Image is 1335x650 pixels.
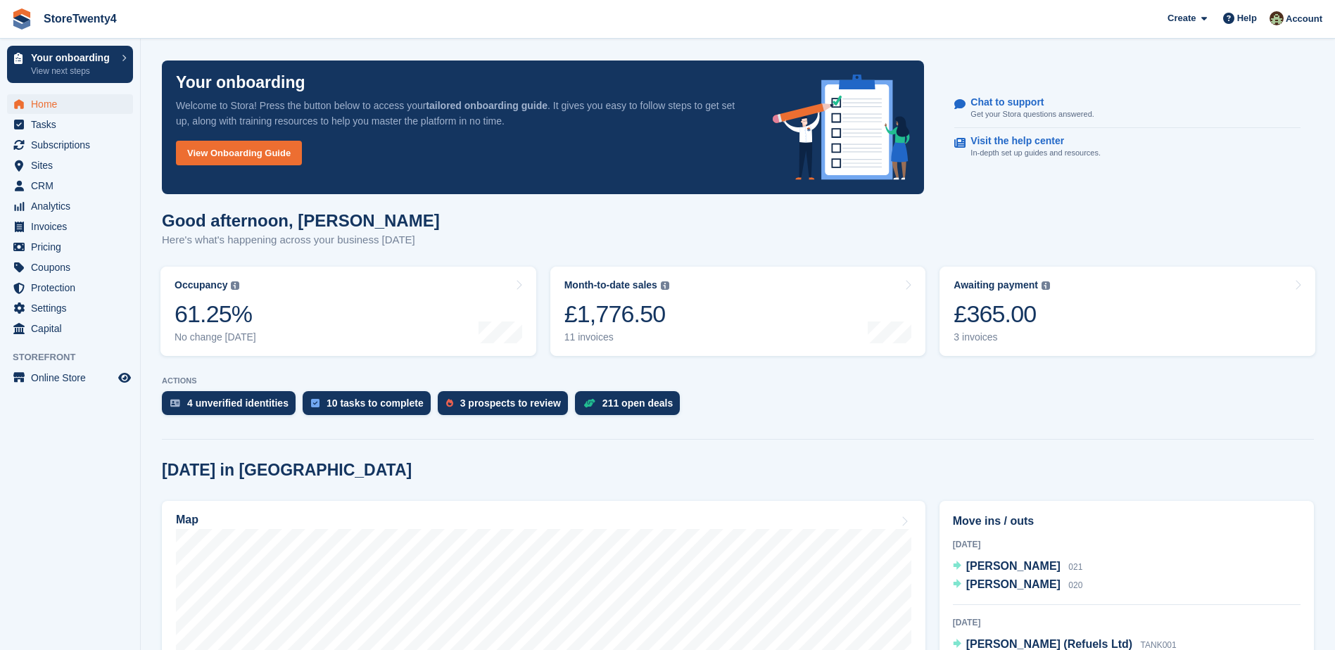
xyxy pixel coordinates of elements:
a: 10 tasks to complete [303,391,438,422]
a: menu [7,368,133,388]
p: Visit the help center [970,135,1089,147]
span: Capital [31,319,115,338]
h2: Move ins / outs [953,513,1301,530]
div: 3 prospects to review [460,397,561,409]
a: menu [7,94,133,114]
div: 11 invoices [564,331,669,343]
span: Coupons [31,257,115,277]
a: menu [7,196,133,216]
img: icon-info-grey-7440780725fd019a000dd9b08b2336e03edf1995a4989e88bcd33f0948082b44.svg [661,281,669,290]
a: menu [7,217,133,236]
div: 10 tasks to complete [327,397,424,409]
span: Storefront [13,350,140,364]
a: menu [7,257,133,277]
img: prospect-51fa495bee0391a8d652442698ab0144808aea92771e9ea1ae160a38d050c398.svg [446,399,453,407]
p: Welcome to Stora! Press the button below to access your . It gives you easy to follow steps to ge... [176,98,750,129]
span: Pricing [31,237,115,257]
div: 211 open deals [602,397,673,409]
span: Invoices [31,217,115,236]
img: Lee Hanlon [1270,11,1284,25]
a: [PERSON_NAME] 020 [953,576,1083,594]
span: CRM [31,176,115,196]
p: In-depth set up guides and resources. [970,147,1101,159]
p: Here's what's happening across your business [DATE] [162,232,440,248]
a: menu [7,319,133,338]
div: 4 unverified identities [187,397,289,409]
a: menu [7,115,133,134]
a: menu [7,135,133,155]
a: menu [7,155,133,175]
span: Protection [31,278,115,298]
span: 020 [1068,580,1082,590]
a: [PERSON_NAME] 021 [953,558,1083,576]
div: £1,776.50 [564,300,669,329]
div: [DATE] [953,538,1301,551]
a: View Onboarding Guide [176,141,302,165]
a: Preview store [116,369,133,386]
div: No change [DATE] [175,331,256,343]
img: onboarding-info-6c161a55d2c0e0a8cae90662b2fe09162a5109e8cc188191df67fb4f79e88e88.svg [773,75,911,180]
div: £365.00 [954,300,1050,329]
a: Chat to support Get your Stora questions answered. [954,89,1301,128]
p: Your onboarding [31,53,115,63]
span: 021 [1068,562,1082,572]
span: Account [1286,12,1322,26]
strong: tailored onboarding guide [426,100,548,111]
h2: Map [176,514,198,526]
span: Analytics [31,196,115,216]
a: menu [7,298,133,318]
div: Awaiting payment [954,279,1038,291]
a: Awaiting payment £365.00 3 invoices [939,267,1315,356]
span: Tasks [31,115,115,134]
span: Help [1237,11,1257,25]
p: Your onboarding [176,75,305,91]
a: Visit the help center In-depth set up guides and resources. [954,128,1301,166]
div: 3 invoices [954,331,1050,343]
span: Subscriptions [31,135,115,155]
p: View next steps [31,65,115,77]
img: icon-info-grey-7440780725fd019a000dd9b08b2336e03edf1995a4989e88bcd33f0948082b44.svg [231,281,239,290]
img: stora-icon-8386f47178a22dfd0bd8f6a31ec36ba5ce8667c1dd55bd0f319d3a0aa187defe.svg [11,8,32,30]
a: menu [7,278,133,298]
img: deal-1b604bf984904fb50ccaf53a9ad4b4a5d6e5aea283cecdc64d6e3604feb123c2.svg [583,398,595,408]
h2: [DATE] in [GEOGRAPHIC_DATA] [162,461,412,480]
p: Chat to support [970,96,1082,108]
a: Month-to-date sales £1,776.50 11 invoices [550,267,926,356]
div: [DATE] [953,616,1301,629]
span: Home [31,94,115,114]
span: Create [1168,11,1196,25]
span: Sites [31,155,115,175]
div: 61.25% [175,300,256,329]
img: verify_identity-adf6edd0f0f0b5bbfe63781bf79b02c33cf7c696d77639b501bdc392416b5a36.svg [170,399,180,407]
a: Your onboarding View next steps [7,46,133,83]
a: 4 unverified identities [162,391,303,422]
img: icon-info-grey-7440780725fd019a000dd9b08b2336e03edf1995a4989e88bcd33f0948082b44.svg [1042,281,1050,290]
span: [PERSON_NAME] [966,560,1061,572]
a: StoreTwenty4 [38,7,122,30]
span: [PERSON_NAME] [966,578,1061,590]
span: [PERSON_NAME] (Refuels Ltd) [966,638,1132,650]
span: TANK001 [1141,640,1177,650]
img: task-75834270c22a3079a89374b754ae025e5fb1db73e45f91037f5363f120a921f8.svg [311,399,319,407]
a: 3 prospects to review [438,391,575,422]
a: Occupancy 61.25% No change [DATE] [160,267,536,356]
p: Get your Stora questions answered. [970,108,1094,120]
a: menu [7,176,133,196]
p: ACTIONS [162,376,1314,385]
div: Occupancy [175,279,227,291]
span: Settings [31,298,115,318]
div: Month-to-date sales [564,279,657,291]
a: 211 open deals [575,391,687,422]
h1: Good afternoon, [PERSON_NAME] [162,211,440,230]
a: menu [7,237,133,257]
span: Online Store [31,368,115,388]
